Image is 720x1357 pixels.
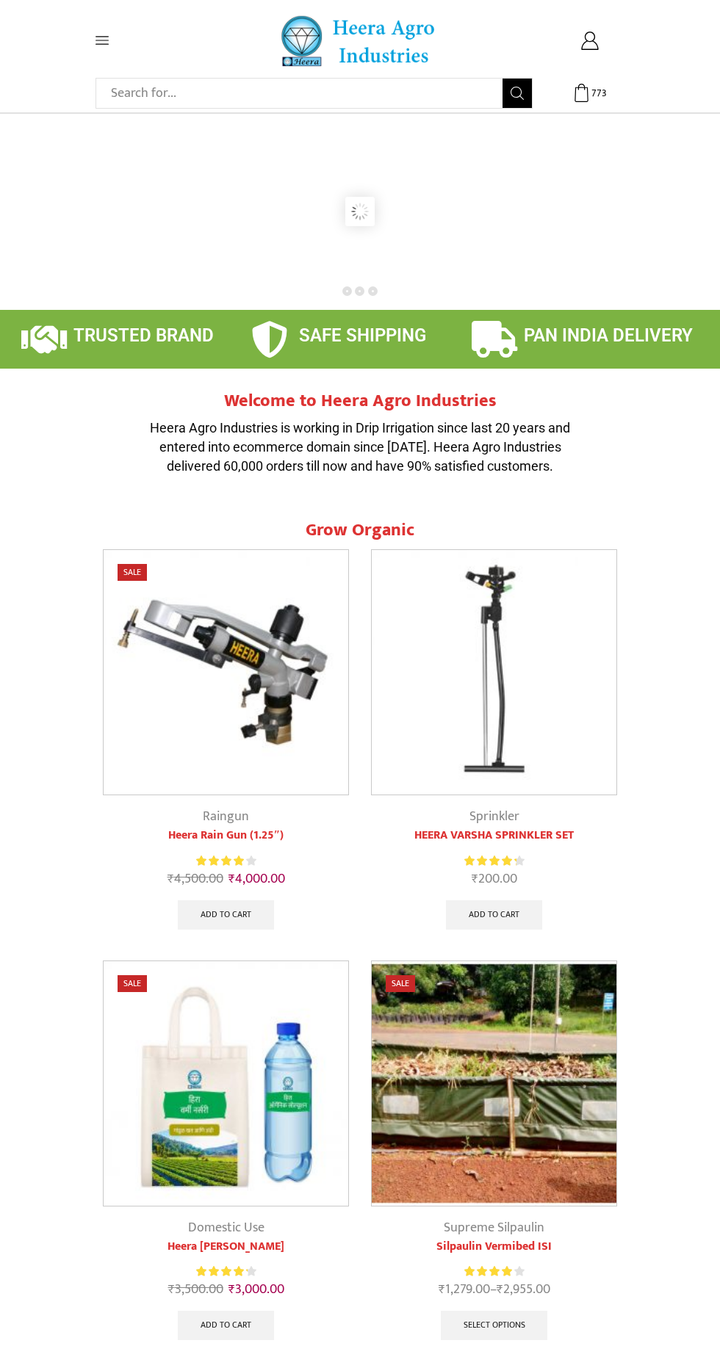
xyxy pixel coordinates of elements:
bdi: 4,500.00 [168,868,223,890]
input: Search for... [104,79,503,108]
span: ₹ [168,1278,175,1300]
a: Add to cart: “Heera Rain Gun (1.25")” [178,900,274,930]
h2: Welcome to Heera Agro Industries [140,391,580,412]
span: Rated out of 5 [196,853,244,869]
div: Rated 4.33 out of 5 [196,1264,256,1279]
span: Sale [118,975,147,992]
span: ₹ [497,1278,503,1300]
a: Heera Rain Gun (1.25″) [103,827,349,844]
div: Rated 4.37 out of 5 [464,853,524,869]
span: ₹ [228,1278,235,1300]
div: Rated 4.17 out of 5 [464,1264,524,1279]
bdi: 200.00 [472,868,517,890]
span: Rated out of 5 [464,1264,514,1279]
span: Rated out of 5 [464,853,516,869]
span: Sale [386,975,415,992]
span: – [371,1280,617,1300]
span: Grow Organic [306,515,414,545]
img: Heera Vermi Nursery [104,961,348,1206]
span: TRUSTED BRAND [73,325,214,346]
span: 773 [591,86,606,101]
span: ₹ [168,868,174,890]
bdi: 2,955.00 [497,1278,550,1300]
a: HEERA VARSHA SPRINKLER SET [371,827,617,844]
button: Search button [503,79,532,108]
a: 773 [555,84,624,102]
span: PAN INDIA DELIVERY [524,325,693,346]
span: ₹ [472,868,478,890]
a: Add to cart: “Heera Vermi Nursery” [178,1311,274,1340]
img: Impact Mini Sprinkler [372,550,616,795]
a: Domestic Use [188,1217,264,1239]
a: Select options for “Silpaulin Vermibed ISI” [441,1311,548,1340]
img: Silpaulin Vermibed ISI [372,961,616,1206]
a: Silpaulin Vermibed ISI [371,1238,617,1256]
span: Rated out of 5 [196,1264,248,1279]
span: ₹ [228,868,235,890]
a: Heera [PERSON_NAME] [103,1238,349,1256]
div: Rated 4.00 out of 5 [196,853,256,869]
bdi: 3,500.00 [168,1278,223,1300]
span: SAFE SHIPPING [299,325,426,346]
bdi: 1,279.00 [439,1278,490,1300]
span: ₹ [439,1278,445,1300]
span: Sale [118,564,147,581]
a: Raingun [203,806,249,828]
p: Heera Agro Industries is working in Drip Irrigation since last 20 years and entered into ecommerc... [140,419,580,475]
a: Add to cart: “HEERA VARSHA SPRINKLER SET” [446,900,542,930]
bdi: 3,000.00 [228,1278,284,1300]
img: Heera Raingun 1.50 [104,550,348,795]
a: Sprinkler [469,806,519,828]
bdi: 4,000.00 [228,868,285,890]
a: Supreme Silpaulin [444,1217,544,1239]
